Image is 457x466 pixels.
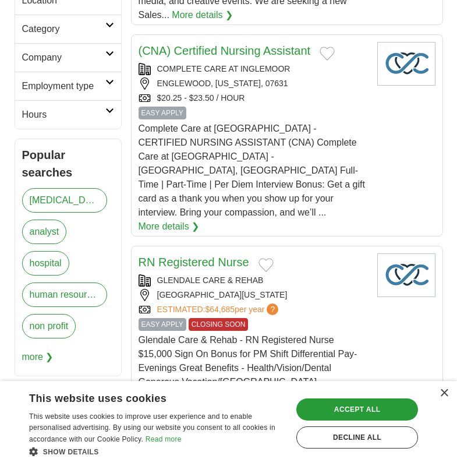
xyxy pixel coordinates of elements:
div: Decline all [296,426,418,449]
a: More details ❯ [172,8,233,22]
a: analyst [22,220,67,244]
div: Accept all [296,398,418,421]
button: Add to favorite jobs [320,47,335,61]
h2: Category [22,22,105,36]
span: more ❯ [22,345,54,369]
button: Add to favorite jobs [258,258,274,272]
a: human resources [22,283,107,307]
div: GLENDALE CARE & REHAB [139,274,368,287]
span: $64,685 [205,305,235,314]
div: COMPLETE CARE AT INGLEMOOR [139,63,368,75]
a: More details ❯ [139,220,200,234]
a: RN Registered Nurse [139,256,249,269]
h2: Hours [22,108,105,122]
div: Close [440,389,448,398]
div: $20.25 - $23.50 / HOUR [139,92,368,104]
a: [MEDICAL_DATA] [22,188,107,213]
span: CLOSING SOON [189,318,249,331]
img: Company logo [377,42,435,86]
div: ENGLEWOOD, [US_STATE], 07631 [139,77,368,90]
span: This website uses cookies to improve user experience and to enable personalised advertising. By u... [29,412,275,444]
div: Show details [29,446,285,457]
span: ? [267,303,278,315]
h2: Employment type [22,79,105,93]
span: Glendale Care & Rehab - RN Registered Nurse $15,000 Sign On Bonus for PM Shift Differential Pay- ... [139,335,357,415]
a: hospital [22,251,69,276]
h2: Company [22,51,105,65]
div: This website uses cookies [29,388,256,405]
span: Complete Care at [GEOGRAPHIC_DATA] - CERTIFIED NURSING ASSISTANT (CNA) Complete Care at [GEOGRAPH... [139,123,365,217]
h2: Popular searches [22,146,114,181]
img: Company logo [377,253,435,297]
a: Hours [15,100,121,129]
span: EASY APPLY [139,107,186,119]
div: [GEOGRAPHIC_DATA][US_STATE] [139,289,368,301]
a: Category [15,15,121,43]
span: Show details [43,448,99,456]
a: ESTIMATED:$64,685per year? [157,303,281,316]
a: Company [15,43,121,72]
span: EASY APPLY [139,318,186,331]
a: non profit [22,314,76,338]
a: (CNA) Certified Nursing Assistant [139,44,311,57]
a: Read more, opens a new window [146,435,182,443]
a: Employment type [15,72,121,100]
